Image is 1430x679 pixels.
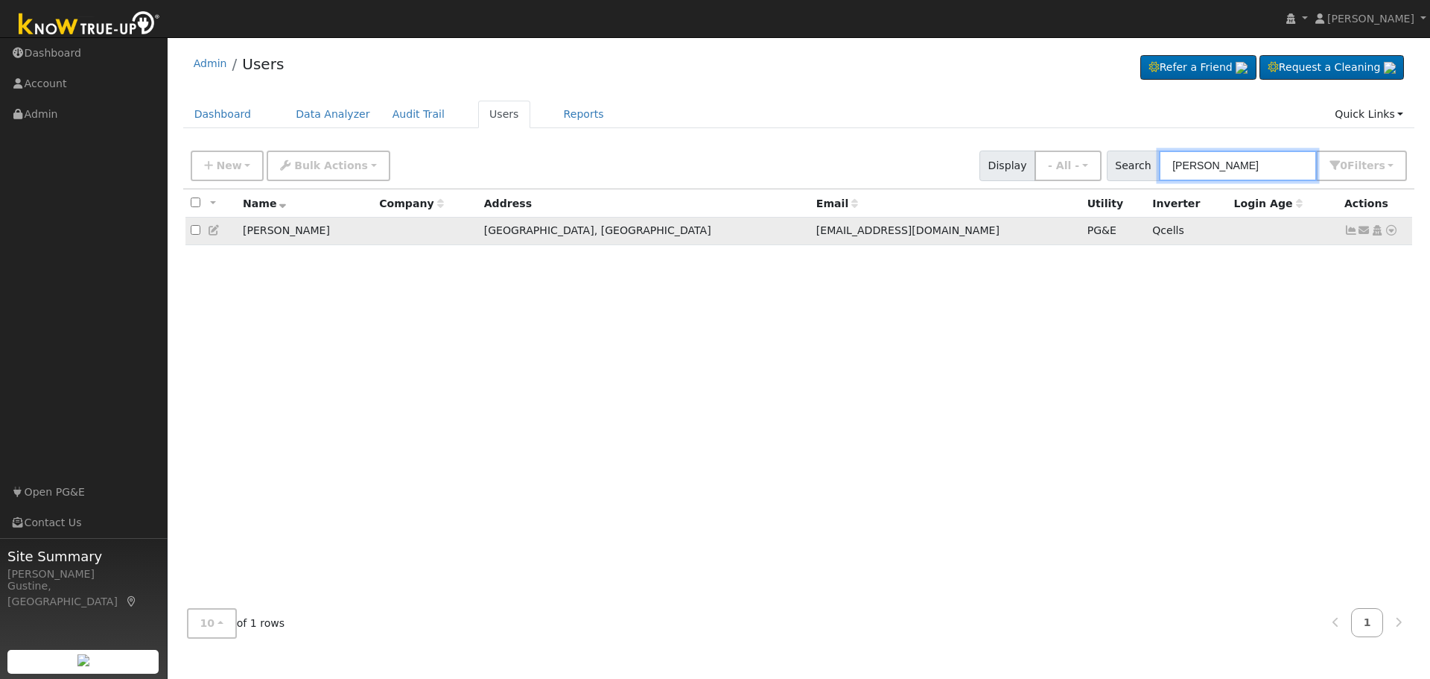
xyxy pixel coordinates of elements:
span: [EMAIL_ADDRESS][DOMAIN_NAME] [816,224,1000,236]
span: Qcells [1152,224,1184,236]
a: Data Analyzer [285,101,381,128]
div: Actions [1344,196,1407,212]
span: [PERSON_NAME] [1327,13,1414,25]
a: 1 [1351,608,1384,637]
span: Name [243,198,287,209]
button: - All - [1035,151,1102,181]
div: Gustine, [GEOGRAPHIC_DATA] [7,578,159,610]
a: Map [125,596,139,607]
div: Utility [1087,196,1142,212]
a: Login As [1370,224,1384,236]
img: Know True-Up [11,8,168,42]
span: s [1379,160,1385,171]
button: 10 [187,608,237,639]
div: [PERSON_NAME] [7,566,159,582]
span: Filter [1347,160,1385,171]
span: Bulk Actions [294,160,368,171]
span: of 1 rows [187,608,285,639]
a: Request a Cleaning [1259,55,1404,80]
span: Email [816,198,858,209]
span: Site Summary [7,546,159,566]
a: Users [242,55,284,73]
span: New [216,160,241,171]
a: timetravlr2062@gmail.com [1358,223,1371,239]
a: Show Graph [1344,224,1358,236]
a: Admin [194,57,227,69]
div: Inverter [1152,196,1223,212]
a: Dashboard [183,101,263,128]
a: Users [478,101,530,128]
img: retrieve [1236,62,1248,74]
a: Other actions [1385,223,1398,239]
a: Quick Links [1323,101,1414,128]
div: Address [484,196,806,212]
span: PG&E [1087,224,1116,236]
span: Search [1107,151,1160,181]
span: Display [979,151,1035,181]
button: Bulk Actions [267,151,390,181]
a: Audit Trail [381,101,456,128]
td: [GEOGRAPHIC_DATA], [GEOGRAPHIC_DATA] [479,218,811,245]
input: Search [1159,151,1317,181]
a: Refer a Friend [1140,55,1256,80]
img: retrieve [77,654,89,666]
span: Days since last login [1234,198,1303,209]
span: Company name [379,198,443,209]
img: retrieve [1384,62,1396,74]
a: Reports [553,101,615,128]
a: Edit User [208,224,221,236]
span: 10 [200,617,215,629]
button: New [191,151,264,181]
td: [PERSON_NAME] [238,218,374,245]
button: 0Filters [1316,151,1407,181]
